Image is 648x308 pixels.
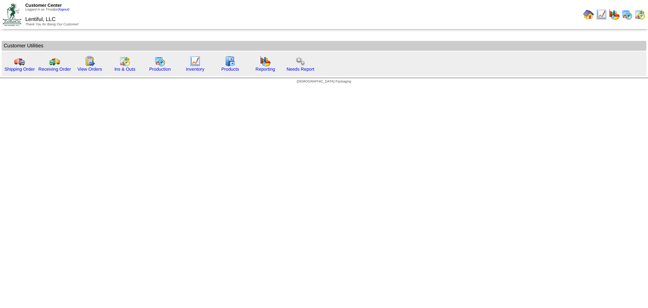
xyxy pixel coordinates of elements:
a: Needs Report [287,67,314,72]
img: ZoRoCo_Logo(Green%26Foil)%20jpg.webp [3,3,21,26]
td: Customer Utilities [2,41,646,51]
a: Products [221,67,239,72]
img: calendarinout.gif [634,9,645,20]
img: workflow.png [295,56,306,67]
img: workorder.gif [84,56,95,67]
img: graph.gif [260,56,271,67]
img: line_graph.gif [190,56,200,67]
a: Production [149,67,171,72]
a: Inventory [186,67,205,72]
a: Ins & Outs [114,67,135,72]
a: Receiving Order [38,67,71,72]
img: truck2.gif [49,56,60,67]
span: Customer Center [25,3,62,8]
a: Shipping Order [4,67,35,72]
a: View Orders [77,67,102,72]
span: Lentiful, LLC [25,17,56,22]
img: cabinet.gif [225,56,236,67]
span: Thank You for Being Our Customer! [25,23,79,26]
img: calendarprod.gif [155,56,165,67]
img: graph.gif [609,9,620,20]
a: Reporting [255,67,275,72]
img: line_graph.gif [596,9,607,20]
img: calendarprod.gif [622,9,632,20]
span: [DEMOGRAPHIC_DATA] Packaging [297,80,351,84]
span: Logged in as Tmadjar [25,8,70,11]
img: truck.gif [14,56,25,67]
img: calendarinout.gif [119,56,130,67]
a: (logout) [58,8,70,11]
img: home.gif [583,9,594,20]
